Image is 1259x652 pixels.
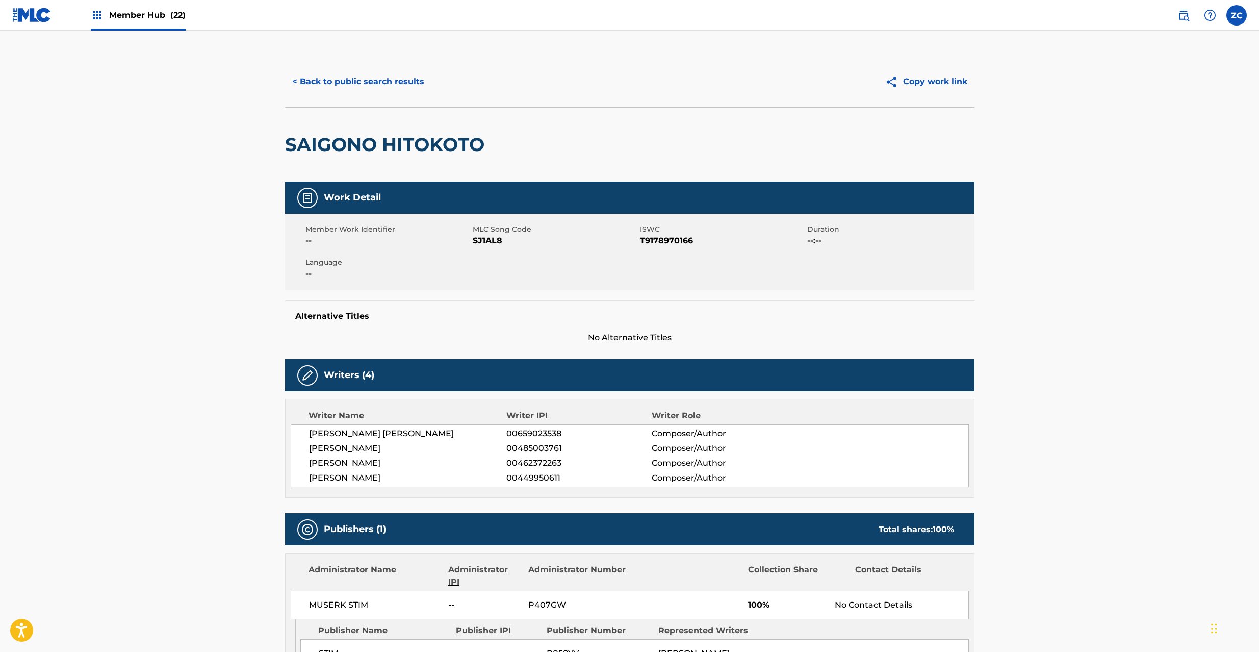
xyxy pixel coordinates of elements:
[301,192,314,204] img: Work Detail
[547,624,651,637] div: Publisher Number
[652,457,784,469] span: Composer/Author
[309,472,507,484] span: [PERSON_NAME]
[295,311,964,321] h5: Alternative Titles
[309,442,507,455] span: [PERSON_NAME]
[528,564,627,588] div: Administrator Number
[1204,9,1216,21] img: help
[324,369,374,381] h5: Writers (4)
[506,472,651,484] span: 00449950611
[640,224,805,235] span: ISWC
[640,235,805,247] span: T9178970166
[109,9,186,21] span: Member Hub
[879,523,954,536] div: Total shares:
[855,564,954,588] div: Contact Details
[285,69,431,94] button: < Back to public search results
[473,224,637,235] span: MLC Song Code
[1230,456,1259,538] iframe: Resource Center
[305,224,470,235] span: Member Work Identifier
[506,442,651,455] span: 00485003761
[309,410,507,422] div: Writer Name
[885,76,903,88] img: Copy work link
[652,428,784,440] span: Composer/Author
[285,133,490,156] h2: SAIGONO HITOKOTO
[305,268,470,280] span: --
[456,624,539,637] div: Publisher IPI
[318,624,448,637] div: Publisher Name
[1208,603,1259,652] iframe: Chat Widget
[933,524,954,534] span: 100 %
[652,472,784,484] span: Composer/Author
[324,523,386,535] h5: Publishers (1)
[91,9,103,21] img: Top Rightsholders
[170,10,186,20] span: (22)
[309,564,441,588] div: Administrator Name
[506,410,652,422] div: Writer IPI
[324,192,381,204] h5: Work Detail
[878,69,974,94] button: Copy work link
[448,599,521,611] span: --
[1211,613,1217,644] div: Drag
[305,235,470,247] span: --
[309,428,507,440] span: [PERSON_NAME] [PERSON_NAME]
[309,599,441,611] span: MUSERK STIM
[652,442,784,455] span: Composer/Author
[835,599,968,611] div: No Contact Details
[12,8,52,22] img: MLC Logo
[748,599,827,611] span: 100%
[506,457,651,469] span: 00462372263
[1177,9,1190,21] img: search
[285,332,974,344] span: No Alternative Titles
[309,457,507,469] span: [PERSON_NAME]
[528,599,627,611] span: P407GW
[305,257,470,268] span: Language
[473,235,637,247] span: SJ1AL8
[748,564,847,588] div: Collection Share
[807,235,972,247] span: --:--
[301,523,314,536] img: Publishers
[1226,5,1247,26] div: User Menu
[506,428,651,440] span: 00659023538
[1173,5,1194,26] a: Public Search
[301,369,314,382] img: Writers
[658,624,762,637] div: Represented Writers
[652,410,784,422] div: Writer Role
[807,224,972,235] span: Duration
[1200,5,1220,26] div: Help
[448,564,521,588] div: Administrator IPI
